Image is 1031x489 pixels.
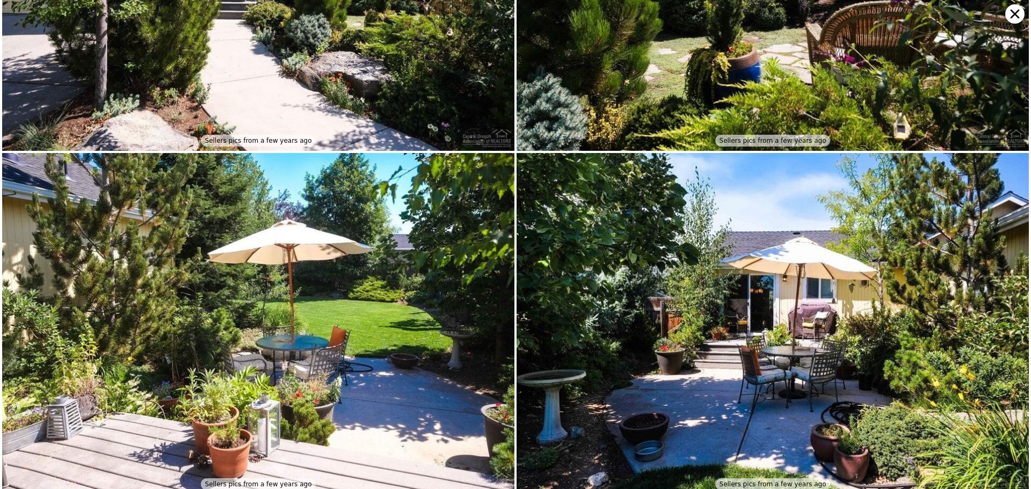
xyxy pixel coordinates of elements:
[201,135,316,147] div: Sellers pics from a few years ago
[715,135,831,147] div: Sellers pics from a few years ago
